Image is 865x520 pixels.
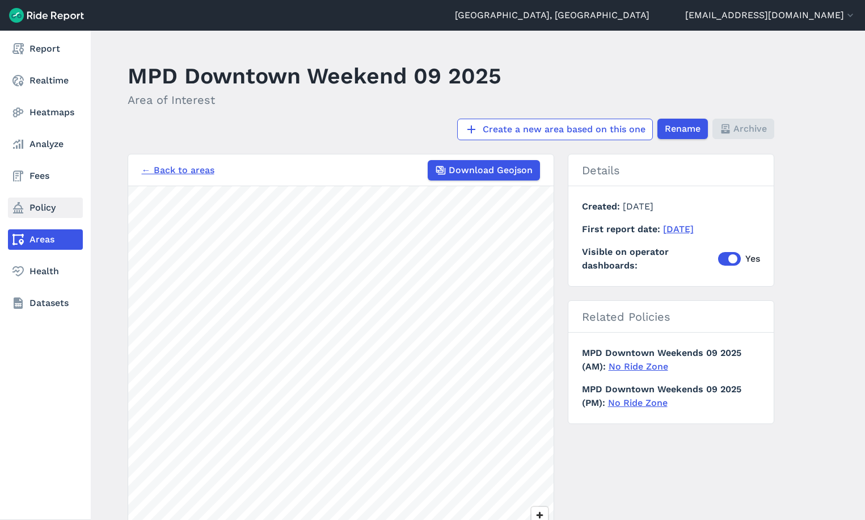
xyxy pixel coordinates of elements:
[733,122,767,136] span: Archive
[712,119,774,139] button: Archive
[428,160,540,181] button: Download Geojson
[685,9,856,22] button: [EMAIL_ADDRESS][DOMAIN_NAME]
[8,198,83,218] a: Policy
[568,154,774,186] h2: Details
[568,301,774,333] h2: Related Policies
[657,119,708,139] button: Rename
[8,39,83,59] a: Report
[665,122,701,136] span: Rename
[582,384,741,408] span: MPD Downtown Weekends 09 2025 (PM)
[8,166,83,186] a: Fees
[142,163,214,177] a: ← Back to areas
[8,293,83,313] a: Datasets
[457,119,653,140] a: Create a new area based on this one
[8,261,83,282] a: Health
[663,224,694,234] a: [DATE]
[128,91,501,108] h2: Area of Interest
[623,201,653,212] span: [DATE]
[582,224,663,234] span: First report date
[449,163,533,177] span: Download Geojson
[582,201,623,212] span: Created
[128,60,501,91] h1: MPD Downtown Weekend 09 2025
[455,9,649,22] a: [GEOGRAPHIC_DATA], [GEOGRAPHIC_DATA]
[8,134,83,154] a: Analyze
[9,8,84,23] img: Ride Report
[608,397,668,408] a: No Ride Zone
[582,245,718,272] span: Visible on operator dashboards
[582,347,741,372] span: MPD Downtown Weekends 09 2025 (AM)
[8,102,83,123] a: Heatmaps
[609,361,668,372] a: No Ride Zone
[8,229,83,250] a: Areas
[718,252,760,266] label: Yes
[8,70,83,91] a: Realtime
